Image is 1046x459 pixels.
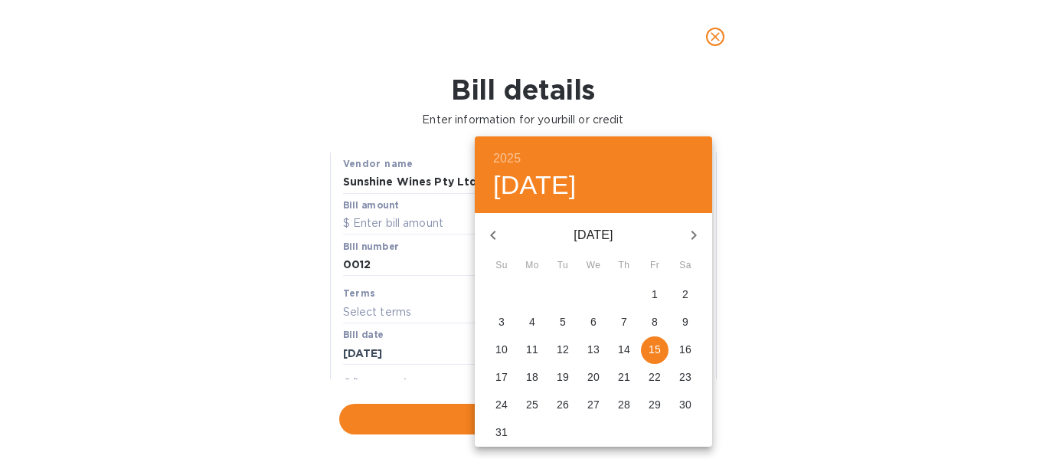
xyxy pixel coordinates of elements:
[488,419,515,447] button: 31
[493,169,577,202] button: [DATE]
[495,369,508,385] p: 17
[549,364,577,392] button: 19
[672,309,699,336] button: 9
[488,392,515,419] button: 24
[526,342,538,357] p: 11
[679,342,691,357] p: 16
[560,314,566,329] p: 5
[672,258,699,274] span: Sa
[526,369,538,385] p: 18
[672,364,699,392] button: 23
[672,336,699,364] button: 16
[518,309,546,336] button: 4
[549,309,577,336] button: 5
[587,397,600,412] p: 27
[618,397,630,412] p: 28
[549,336,577,364] button: 12
[610,392,638,419] button: 28
[549,392,577,419] button: 26
[679,369,691,385] p: 23
[652,314,658,329] p: 8
[580,336,607,364] button: 13
[621,314,627,329] p: 7
[587,369,600,385] p: 20
[549,258,577,274] span: Tu
[618,369,630,385] p: 21
[526,397,538,412] p: 25
[557,369,569,385] p: 19
[587,342,600,357] p: 13
[641,309,668,336] button: 8
[495,425,508,440] p: 31
[518,336,546,364] button: 11
[610,258,638,274] span: Th
[557,342,569,357] p: 12
[618,342,630,357] p: 14
[495,342,508,357] p: 10
[682,287,688,302] p: 2
[488,258,515,274] span: Su
[649,369,661,385] p: 22
[580,364,607,392] button: 20
[641,281,668,309] button: 1
[498,314,505,329] p: 3
[641,258,668,274] span: Fr
[610,309,638,336] button: 7
[649,397,661,412] p: 29
[488,309,515,336] button: 3
[672,281,699,309] button: 2
[580,258,607,274] span: We
[672,392,699,419] button: 30
[641,364,668,392] button: 22
[495,397,508,412] p: 24
[652,287,658,302] p: 1
[590,314,597,329] p: 6
[610,364,638,392] button: 21
[610,336,638,364] button: 14
[557,397,569,412] p: 26
[580,309,607,336] button: 6
[493,148,521,169] button: 2025
[529,314,535,329] p: 4
[679,397,691,412] p: 30
[518,364,546,392] button: 18
[641,336,668,364] button: 15
[488,364,515,392] button: 17
[488,336,515,364] button: 10
[518,258,546,274] span: Mo
[641,392,668,419] button: 29
[580,392,607,419] button: 27
[649,342,661,357] p: 15
[682,314,688,329] p: 9
[518,392,546,419] button: 25
[512,226,675,244] p: [DATE]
